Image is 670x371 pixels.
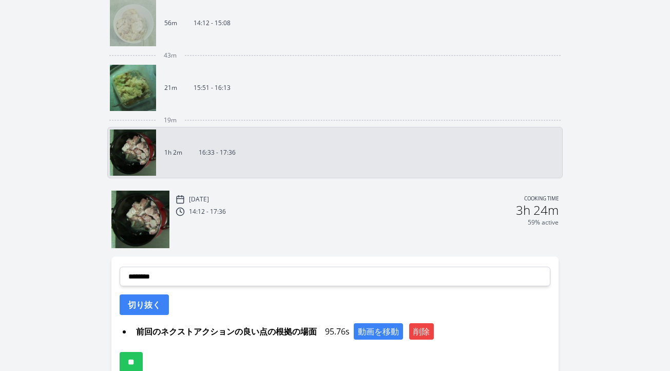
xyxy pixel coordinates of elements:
p: 16:33 - 17:36 [199,149,236,157]
span: 前回のネクストアクションの良い点の根拠の場面 [132,323,321,340]
p: 15:51 - 16:13 [194,84,231,92]
button: 切り抜く [120,294,169,315]
img: 250930073402_thumb.jpeg [111,191,169,248]
p: 56m [164,19,177,27]
h2: 3h 24m [516,204,559,216]
p: 21m [164,84,177,92]
p: 59% active [528,218,559,227]
span: 19m [164,116,177,124]
p: 1h 2m [164,149,182,157]
span: 43m [164,51,177,60]
button: 削除 [409,323,434,340]
div: 95.76s [132,323,550,340]
p: Cooking time [524,195,559,204]
p: [DATE] [189,195,209,203]
p: 14:12 - 17:36 [189,208,226,216]
button: 動画を移動 [354,323,403,340]
img: 250930065242_thumb.jpeg [110,65,156,111]
p: 14:12 - 15:08 [194,19,231,27]
img: 250930073402_thumb.jpeg [110,129,156,176]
